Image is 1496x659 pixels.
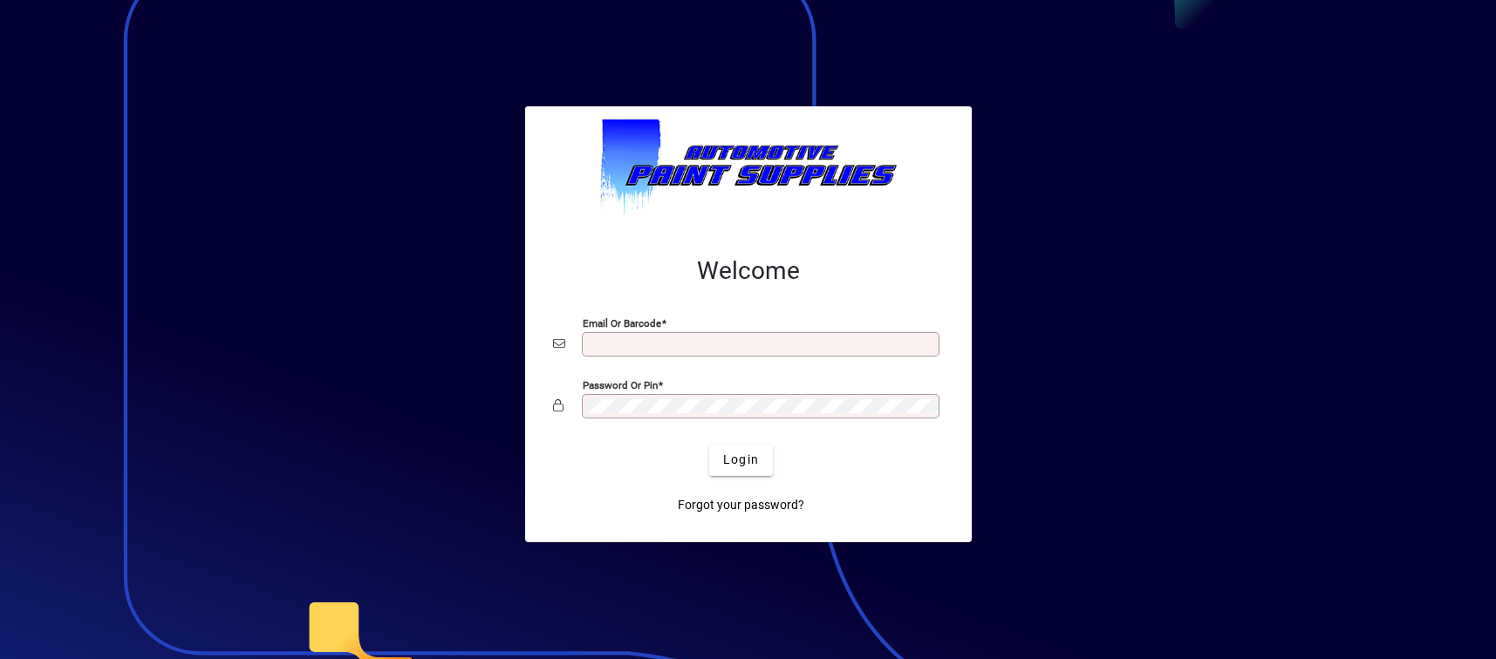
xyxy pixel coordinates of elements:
mat-label: Email or Barcode [583,316,661,329]
mat-label: Password or Pin [583,378,658,391]
span: Forgot your password? [678,496,804,514]
span: Login [723,451,759,469]
button: Login [709,445,773,476]
h2: Welcome [553,256,944,286]
a: Forgot your password? [671,490,811,521]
